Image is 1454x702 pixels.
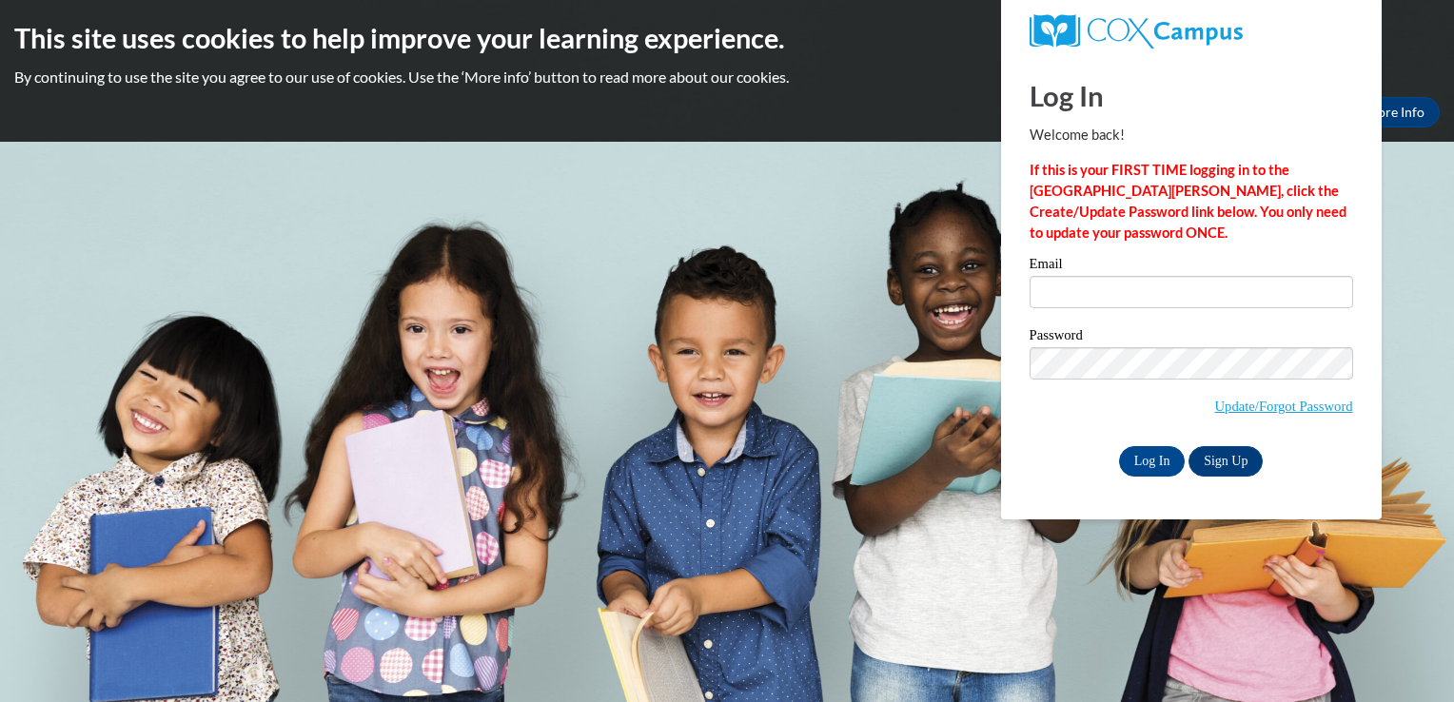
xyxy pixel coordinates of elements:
[1215,399,1353,414] a: Update/Forgot Password
[1189,446,1263,477] a: Sign Up
[1030,257,1353,276] label: Email
[1030,162,1346,241] strong: If this is your FIRST TIME logging in to the [GEOGRAPHIC_DATA][PERSON_NAME], click the Create/Upd...
[1030,14,1353,49] a: COX Campus
[1030,328,1353,347] label: Password
[1030,14,1243,49] img: COX Campus
[1030,125,1353,146] p: Welcome back!
[1350,97,1440,127] a: More Info
[14,67,1440,88] p: By continuing to use the site you agree to our use of cookies. Use the ‘More info’ button to read...
[1119,446,1186,477] input: Log In
[1030,76,1353,115] h1: Log In
[14,19,1440,57] h2: This site uses cookies to help improve your learning experience.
